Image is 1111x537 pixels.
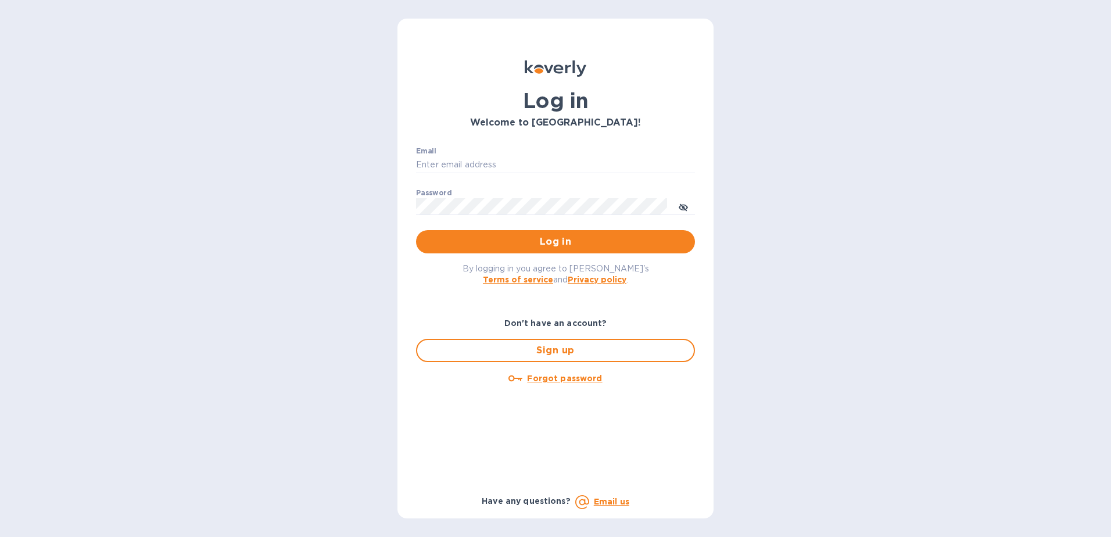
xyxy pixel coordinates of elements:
[416,117,695,128] h3: Welcome to [GEOGRAPHIC_DATA]!
[427,343,684,357] span: Sign up
[416,148,436,155] label: Email
[504,318,607,328] b: Don't have an account?
[568,275,626,284] a: Privacy policy
[483,275,553,284] a: Terms of service
[525,60,586,77] img: Koverly
[416,156,695,174] input: Enter email address
[425,235,686,249] span: Log in
[672,195,695,218] button: toggle password visibility
[416,189,451,196] label: Password
[482,496,571,506] b: Have any questions?
[416,339,695,362] button: Sign up
[594,497,629,506] a: Email us
[416,88,695,113] h1: Log in
[527,374,602,383] u: Forgot password
[416,230,695,253] button: Log in
[463,264,649,284] span: By logging in you agree to [PERSON_NAME]'s and .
